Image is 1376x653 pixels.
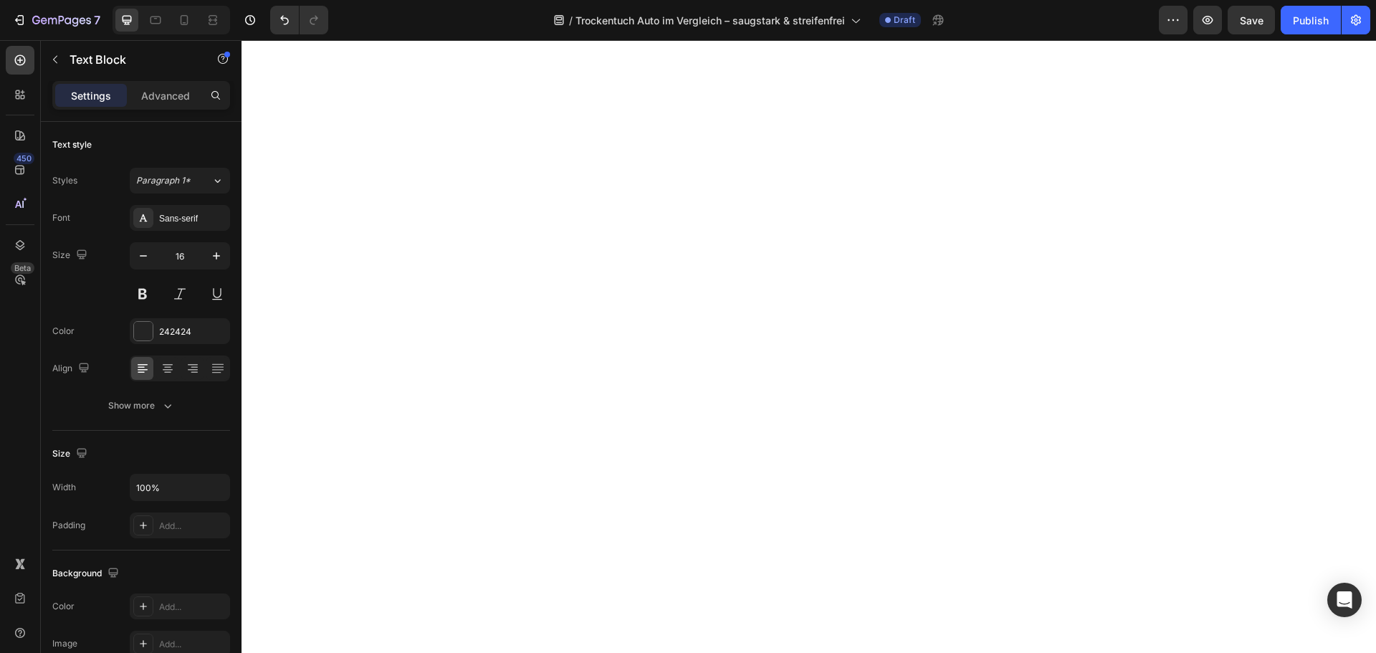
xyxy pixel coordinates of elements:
[159,212,226,225] div: Sans-serif
[159,601,226,614] div: Add...
[52,444,90,464] div: Size
[52,564,122,583] div: Background
[52,174,77,187] div: Styles
[52,325,75,338] div: Color
[130,168,230,194] button: Paragraph 1*
[894,14,915,27] span: Draft
[94,11,100,29] p: 7
[52,211,70,224] div: Font
[270,6,328,34] div: Undo/Redo
[52,393,230,419] button: Show more
[141,88,190,103] p: Advanced
[52,481,76,494] div: Width
[1240,14,1263,27] span: Save
[71,88,111,103] p: Settings
[130,475,229,500] input: Auto
[159,520,226,533] div: Add...
[52,359,92,378] div: Align
[1327,583,1362,617] div: Open Intercom Messenger
[52,246,90,265] div: Size
[52,519,85,532] div: Padding
[6,6,107,34] button: 7
[70,51,191,68] p: Text Block
[1228,6,1275,34] button: Save
[575,13,845,28] span: Trockentuch Auto im Vergleich – saugstark & streifenfrei
[136,174,191,187] span: Paragraph 1*
[52,637,77,650] div: Image
[11,262,34,274] div: Beta
[52,600,75,613] div: Color
[108,399,175,413] div: Show more
[14,153,34,164] div: 450
[159,325,226,338] div: 242424
[1281,6,1341,34] button: Publish
[242,40,1376,653] iframe: Design area
[159,638,226,651] div: Add...
[1293,13,1329,28] div: Publish
[52,138,92,151] div: Text style
[569,13,573,28] span: /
